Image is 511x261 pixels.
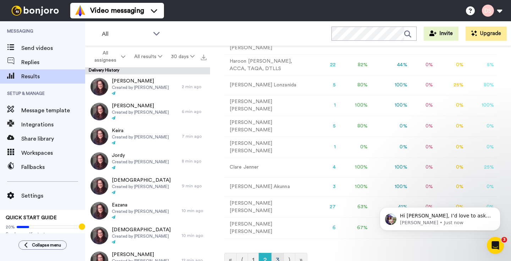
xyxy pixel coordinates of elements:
td: 0 % [436,116,466,137]
td: [PERSON_NAME] Akunna [224,177,303,197]
a: KeiraCreated by [PERSON_NAME]7 min ago [85,124,210,149]
span: [PERSON_NAME] [112,251,169,258]
td: 25 % [467,158,497,177]
td: 0 % [410,177,436,197]
td: 82 % [339,55,370,75]
td: 0 % [436,95,466,116]
img: 4261b29c-fd83-4bfb-83f0-a46852174a7d-thumb.jpg [90,227,108,244]
td: 5 [303,75,339,95]
div: 2 min ago [182,84,207,90]
span: Send videos [21,44,85,52]
a: EazanaCreated by [PERSON_NAME]10 min ago [85,198,210,223]
img: f8a45830-66b8-499a-a345-ae867b7b3df5-thumb.jpg [90,127,108,145]
button: Export all results that match these filters now. [199,51,209,62]
td: 67 % [339,217,370,238]
td: 27 [303,197,339,217]
td: 4 [303,158,339,177]
span: [PERSON_NAME] [112,78,169,85]
iframe: Intercom notifications message [369,192,511,242]
a: JordyCreated by [PERSON_NAME]8 min ago [85,149,210,174]
span: Message template [21,106,85,115]
span: [PERSON_NAME] [112,102,169,109]
td: 80 % [339,75,370,95]
span: Workspaces [21,149,85,157]
td: 100 % [370,177,410,197]
td: 3 [303,177,339,197]
div: Tooltip anchor [79,223,85,230]
span: All [102,30,149,38]
div: 10 min ago [182,208,207,214]
img: export.svg [201,55,207,60]
a: [DEMOGRAPHIC_DATA]Created by [PERSON_NAME]9 min ago [85,174,210,198]
span: [DEMOGRAPHIC_DATA] [112,226,171,233]
td: 100 % [339,177,370,197]
span: Created by [PERSON_NAME] [112,134,169,140]
span: Settings [21,192,85,200]
img: vm-color.svg [75,5,86,16]
td: 6 [303,217,339,238]
td: 25 % [436,75,466,95]
button: 30 days [166,50,199,63]
td: 0 % [410,95,436,116]
td: 0 % [370,116,410,137]
span: Jordy [112,152,169,159]
td: 0 % [436,177,466,197]
button: All assignees [87,47,130,67]
a: [PERSON_NAME]Created by [PERSON_NAME]6 min ago [85,99,210,124]
div: 6 min ago [182,109,207,114]
td: Clare Jenner [224,158,303,177]
td: 80 % [467,75,497,95]
button: Invite [424,27,458,41]
td: 100 % [467,95,497,116]
td: 80 % [339,116,370,137]
td: 5 [303,116,339,137]
span: 20% [6,224,15,230]
span: Integrations [21,120,85,129]
div: 10 min ago [182,233,207,238]
td: 0 % [410,75,436,95]
span: [DEMOGRAPHIC_DATA] [112,177,171,184]
button: Upgrade [466,27,507,41]
td: 100 % [370,75,410,95]
div: Delivery History [85,67,210,74]
span: Collapse menu [32,242,61,248]
td: 100 % [370,95,410,116]
td: 100 % [370,158,410,177]
iframe: Intercom live chat [487,237,504,254]
td: 1 [303,95,339,116]
img: 228589db-7456-42c1-9dee-286266bbd676-thumb.jpg [90,177,108,195]
td: 0 % [436,55,466,75]
span: Results [21,72,85,81]
td: [PERSON_NAME] [PERSON_NAME] [224,197,303,217]
span: Keira [112,127,169,134]
td: 5 % [467,55,497,75]
td: 0 % [410,158,436,177]
img: 22018f9e-8cb0-42cf-be93-77ed15dfbb0b-thumb.jpg [90,78,108,96]
span: All assignees [91,50,120,64]
td: 63 % [339,197,370,217]
span: QUICK START GUIDE [6,215,57,220]
td: [PERSON_NAME] [PERSON_NAME] [224,217,303,238]
span: Created by [PERSON_NAME] [112,109,169,115]
span: Eazana [112,202,169,209]
span: Created by [PERSON_NAME] [112,184,171,189]
div: 8 min ago [182,158,207,164]
div: 9 min ago [182,183,207,189]
td: 0 % [339,137,370,158]
img: 536743c0-787b-4683-9030-27ae3b9635ad-thumb.jpg [90,152,108,170]
button: Collapse menu [18,240,67,250]
img: 2791a7ad-ae87-49a6-881c-966bddeba48e-thumb.jpg [90,202,108,220]
td: 0 % [436,158,466,177]
span: Fallbacks [21,163,85,171]
td: 0 % [467,137,497,158]
span: Created by [PERSON_NAME] [112,159,169,165]
td: 0 % [370,137,410,158]
td: 0 % [410,137,436,158]
span: Created by [PERSON_NAME] [112,233,171,239]
td: 22 [303,55,339,75]
button: All results [130,50,167,63]
td: 0 % [410,55,436,75]
span: 3 [501,237,507,243]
